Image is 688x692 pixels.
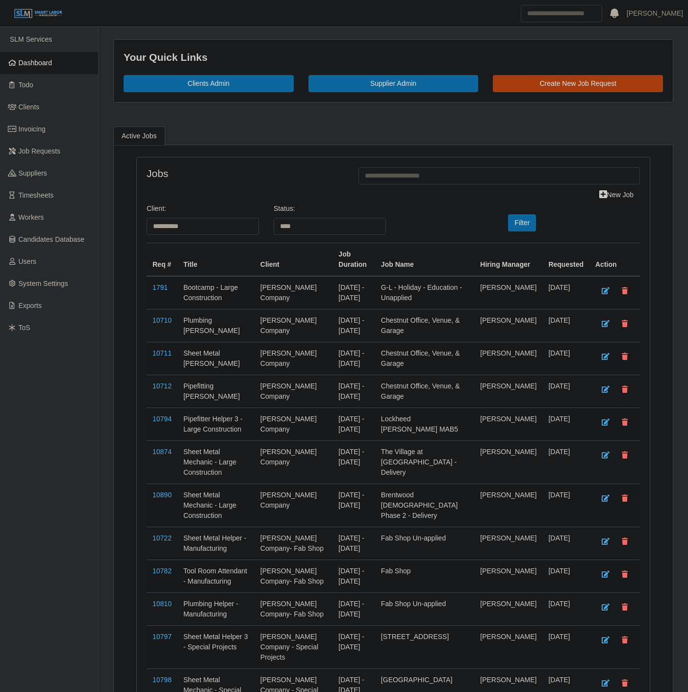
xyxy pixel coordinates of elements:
span: Workers [19,213,44,221]
a: [PERSON_NAME] [627,8,683,19]
span: Exports [19,302,42,309]
td: [PERSON_NAME] Company- Fab Shop [255,560,333,592]
span: Todo [19,81,33,89]
td: Sheet Metal [PERSON_NAME] [178,342,255,375]
td: [PERSON_NAME] Company [255,375,333,408]
td: [DATE] [542,440,589,484]
td: [DATE] - [DATE] [332,527,375,560]
a: 10711 [153,349,172,357]
td: [PERSON_NAME] Company - Special Projects [255,625,333,668]
button: Filter [508,214,536,231]
td: [DATE] - [DATE] [332,276,375,309]
td: [PERSON_NAME] [474,440,542,484]
td: [DATE] [542,527,589,560]
td: [DATE] - [DATE] [332,484,375,527]
span: Job Requests [19,147,61,155]
span: SLM Services [10,35,52,43]
td: [PERSON_NAME] [474,375,542,408]
td: [PERSON_NAME] [474,408,542,440]
td: Tool Room Attendant - Manufacturing [178,560,255,592]
td: [PERSON_NAME] Company- Fab Shop [255,527,333,560]
td: [PERSON_NAME] [474,276,542,309]
td: [DATE] [542,484,589,527]
td: [DATE] [542,309,589,342]
span: Dashboard [19,59,52,67]
a: Create New Job Request [493,75,663,92]
td: G-L - Holiday - Education - Unapplied [375,276,474,309]
td: [DATE] - [DATE] [332,309,375,342]
td: [PERSON_NAME] Company [255,408,333,440]
td: [PERSON_NAME] [474,527,542,560]
span: Timesheets [19,191,54,199]
td: [DATE] - [DATE] [332,440,375,484]
span: System Settings [19,280,68,287]
td: [PERSON_NAME] [474,625,542,668]
a: Active Jobs [113,127,165,146]
td: Fab Shop [375,560,474,592]
img: SLM Logo [14,8,63,19]
th: Job Name [375,243,474,276]
td: [DATE] [542,276,589,309]
td: [DATE] - [DATE] [332,625,375,668]
td: Plumbing Helper - Manufacturing [178,592,255,625]
td: Sheet Metal Helper 3 - Special Projects [178,625,255,668]
div: Your Quick Links [124,50,663,65]
td: Sheet Metal Mechanic - Large Construction [178,440,255,484]
span: Candidates Database [19,235,85,243]
td: Chestnut Office, Venue, & Garage [375,309,474,342]
label: Status: [274,204,295,214]
td: Fab Shop Un-applied [375,592,474,625]
td: [PERSON_NAME] Company [255,309,333,342]
td: Sheet Metal Mechanic - Large Construction [178,484,255,527]
a: 10794 [153,415,172,423]
td: [PERSON_NAME] [474,309,542,342]
a: 10797 [153,633,172,641]
td: Lockheed [PERSON_NAME] MAB5 [375,408,474,440]
input: Search [521,5,602,22]
a: 10890 [153,491,172,499]
a: Supplier Admin [308,75,479,92]
td: Sheet Metal Helper - Manufacturing [178,527,255,560]
th: Req # [147,243,178,276]
label: Client: [147,204,166,214]
td: [PERSON_NAME] [474,560,542,592]
td: [DATE] - [DATE] [332,560,375,592]
td: [PERSON_NAME] [474,484,542,527]
td: [DATE] [542,375,589,408]
td: Plumbing [PERSON_NAME] [178,309,255,342]
td: Pipefitting [PERSON_NAME] [178,375,255,408]
span: ToS [19,324,30,332]
td: [PERSON_NAME] Company [255,440,333,484]
td: [DATE] - [DATE] [332,592,375,625]
span: Suppliers [19,169,47,177]
th: Title [178,243,255,276]
a: 10782 [153,567,172,575]
td: [STREET_ADDRESS] [375,625,474,668]
th: Hiring Manager [474,243,542,276]
a: 10712 [153,382,172,390]
a: 10722 [153,534,172,542]
th: Action [589,243,640,276]
th: Job Duration [332,243,375,276]
td: Bootcamp - Large Construction [178,276,255,309]
td: [DATE] [542,342,589,375]
td: Fab Shop Un-applied [375,527,474,560]
td: Chestnut Office, Venue, & Garage [375,342,474,375]
th: Requested [542,243,589,276]
td: [DATE] - [DATE] [332,408,375,440]
td: [PERSON_NAME] [474,342,542,375]
td: Chestnut Office, Venue, & Garage [375,375,474,408]
td: [PERSON_NAME] Company [255,342,333,375]
h4: Jobs [147,167,344,179]
a: New Job [593,186,640,204]
a: 10810 [153,600,172,608]
span: Invoicing [19,125,46,133]
span: Users [19,257,37,265]
td: [PERSON_NAME] [474,592,542,625]
a: 10874 [153,448,172,456]
td: [DATE] [542,592,589,625]
td: [DATE] - [DATE] [332,375,375,408]
span: Clients [19,103,40,111]
a: 1791 [153,283,168,291]
td: [PERSON_NAME] Company [255,484,333,527]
